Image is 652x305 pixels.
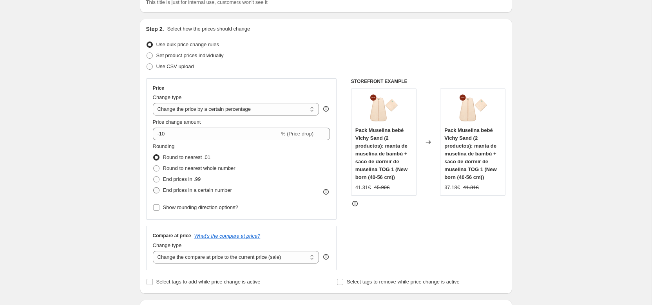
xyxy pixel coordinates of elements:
span: Rounding [153,143,175,149]
span: % (Price drop) [281,131,313,137]
span: End prices in .99 [163,176,201,182]
span: Round to nearest whole number [163,165,235,171]
strike: 41.31€ [463,184,479,191]
span: Select tags to add while price change is active [156,279,261,285]
span: Select tags to remove while price change is active [347,279,460,285]
span: Set product prices individually [156,52,224,58]
span: Show rounding direction options? [163,204,238,210]
span: End prices in a certain number [163,187,232,193]
h6: STOREFRONT EXAMPLE [351,78,506,85]
h3: Price [153,85,164,91]
span: Pack Muselina bebé Vichy Sand (2 productos): manta de muselina de bambú + saco de dormir de musel... [355,127,407,180]
img: vichysandpack_4b6a96a3-581d-407d-bdd9-ec6e4e4c3e0d_80x.png [457,93,489,124]
div: help [322,105,330,113]
span: Round to nearest .01 [163,154,210,160]
span: Change type [153,242,182,248]
p: Select how the prices should change [167,25,250,33]
div: 37.18€ [444,184,460,191]
h3: Compare at price [153,233,191,239]
h2: Step 2. [146,25,164,33]
input: -15 [153,128,279,140]
span: Pack Muselina bebé Vichy Sand (2 productos): manta de muselina de bambú + saco de dormir de musel... [444,127,496,180]
strike: 45.90€ [374,184,390,191]
span: Use CSV upload [156,63,194,69]
div: help [322,253,330,261]
div: 41.31€ [355,184,371,191]
span: Use bulk price change rules [156,42,219,47]
button: What's the compare at price? [194,233,261,239]
span: Price change amount [153,119,201,125]
img: vichysandpack_4b6a96a3-581d-407d-bdd9-ec6e4e4c3e0d_80x.png [368,93,399,124]
span: Change type [153,94,182,100]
